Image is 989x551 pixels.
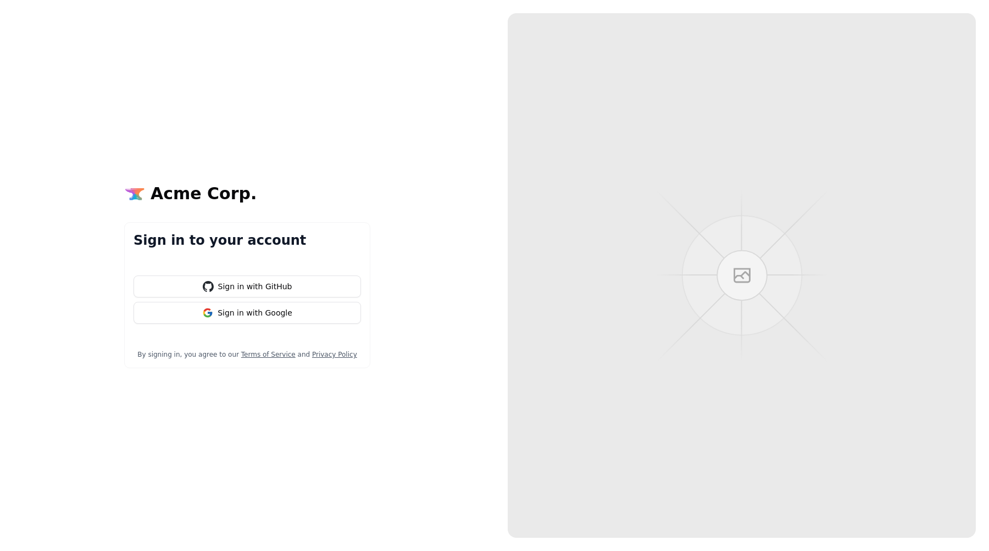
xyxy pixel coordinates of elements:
a: Privacy Policy [312,351,357,358]
img: github-black.3b925f14.svg [203,281,214,292]
button: Sign in with Google [134,302,361,324]
img: Onboarding illustration [508,13,976,538]
img: google.58e3d63e.svg [202,307,213,318]
div: By signing in, you agree to our and [134,350,361,359]
a: Terms of Service [241,351,296,358]
h1: Sign in to your account [134,232,361,249]
p: Acme Corp. [151,184,257,204]
button: Sign in with GitHub [134,275,361,297]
